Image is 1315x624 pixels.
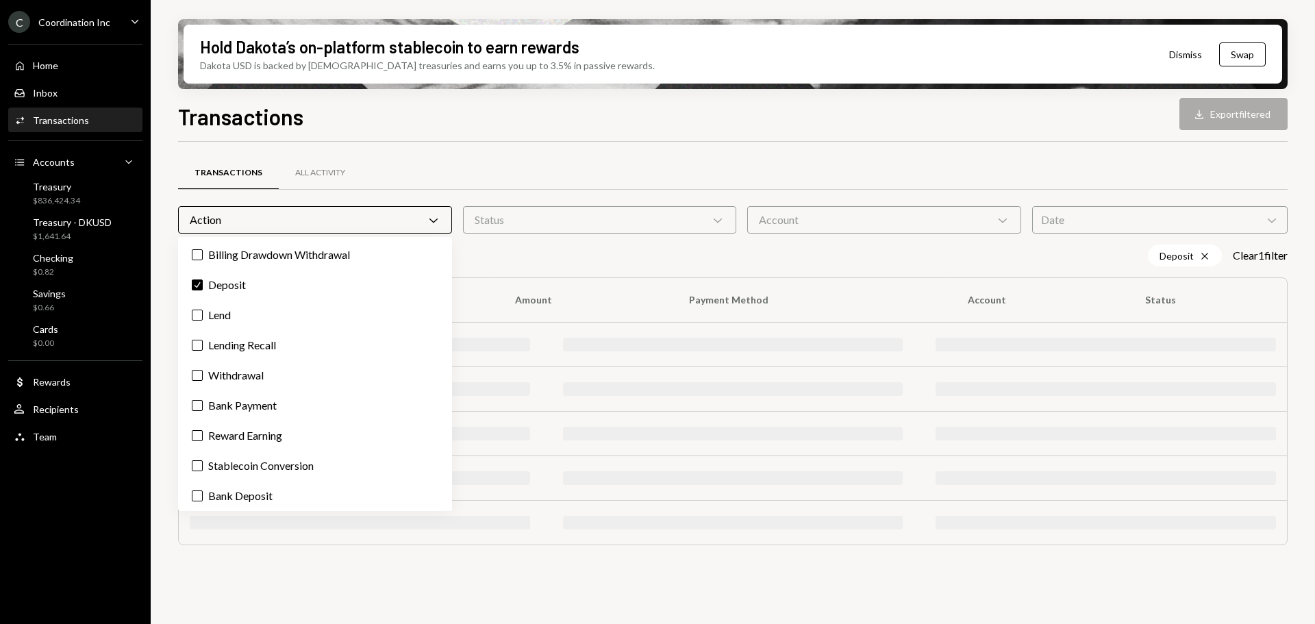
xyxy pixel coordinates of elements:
a: Team [8,424,142,449]
a: Recipients [8,397,142,421]
button: Clear1filter [1233,249,1288,263]
label: Bank Deposit [184,484,447,508]
a: All Activity [279,155,362,190]
button: Lending Recall [192,340,203,351]
button: Billing Drawdown Withdrawal [192,249,203,260]
div: Rewards [33,376,71,388]
label: Reward Earning [184,423,447,448]
div: Checking [33,252,73,264]
label: Stablecoin Conversion [184,453,447,478]
button: Stablecoin Conversion [192,460,203,471]
a: Checking$0.82 [8,248,142,281]
a: Savings$0.66 [8,284,142,316]
button: Bank Payment [192,400,203,411]
a: Treasury - DKUSD$1,641.64 [8,212,142,245]
div: Treasury - DKUSD [33,216,112,228]
a: Cards$0.00 [8,319,142,352]
div: Inbox [33,87,58,99]
div: Deposit [1148,245,1222,266]
div: Treasury [33,181,80,192]
button: Bank Deposit [192,490,203,501]
a: Inbox [8,80,142,105]
div: $0.00 [33,338,58,349]
h1: Transactions [178,103,303,130]
button: Lend [192,310,203,321]
a: Transactions [8,108,142,132]
a: Transactions [178,155,279,190]
div: Coordination Inc [38,16,110,28]
div: All Activity [295,167,345,179]
label: Deposit [184,273,447,297]
div: $1,641.64 [33,231,112,242]
button: Reward Earning [192,430,203,441]
a: Home [8,53,142,77]
div: C [8,11,30,33]
a: Accounts [8,149,142,174]
div: $0.82 [33,266,73,278]
th: Payment Method [673,278,952,322]
div: Action [178,206,452,234]
th: Account [951,278,1128,322]
div: Cards [33,323,58,335]
label: Withdrawal [184,363,447,388]
label: Lend [184,303,447,327]
div: Dakota USD is backed by [DEMOGRAPHIC_DATA] treasuries and earns you up to 3.5% in passive rewards. [200,58,655,73]
div: Home [33,60,58,71]
button: Dismiss [1152,38,1219,71]
div: Transactions [33,114,89,126]
div: Team [33,431,57,442]
div: Hold Dakota’s on-platform stablecoin to earn rewards [200,36,579,58]
button: Withdrawal [192,370,203,381]
a: Rewards [8,369,142,394]
div: Savings [33,288,66,299]
div: Date [1032,206,1288,234]
a: Treasury$836,424.34 [8,177,142,210]
div: Transactions [195,167,262,179]
div: Status [463,206,737,234]
div: Recipients [33,403,79,415]
th: Status [1129,278,1287,322]
th: Amount [499,278,673,322]
div: Account [747,206,1021,234]
button: Deposit [192,279,203,290]
div: $836,424.34 [33,195,80,207]
div: Accounts [33,156,75,168]
label: Bank Payment [184,393,447,418]
label: Billing Drawdown Withdrawal [184,242,447,267]
div: $0.66 [33,302,66,314]
label: Lending Recall [184,333,447,358]
button: Swap [1219,42,1266,66]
